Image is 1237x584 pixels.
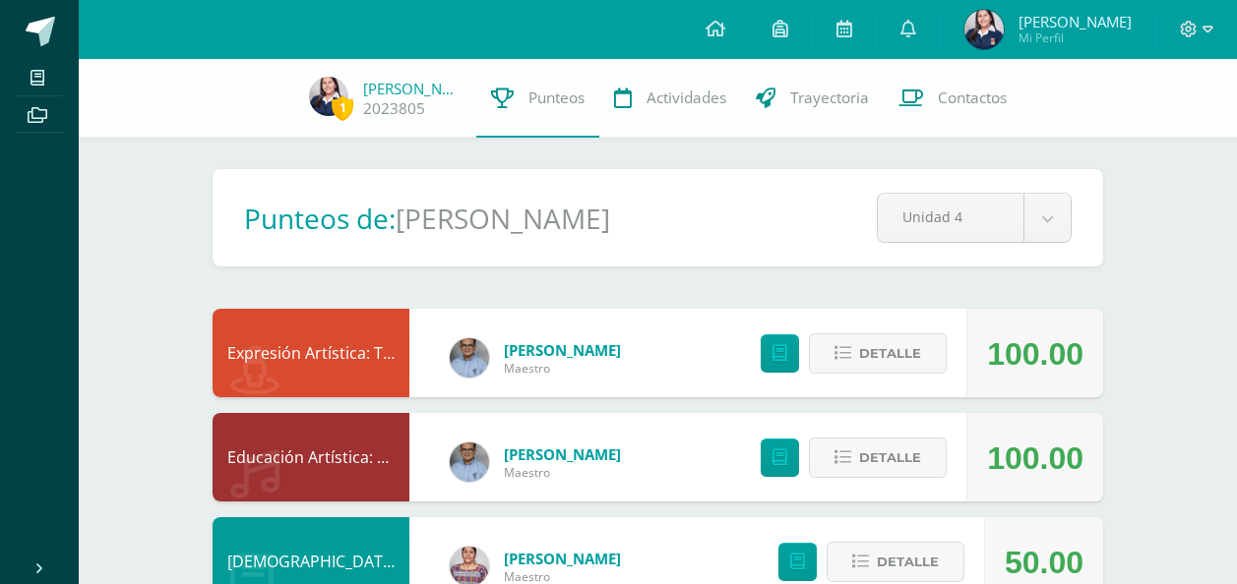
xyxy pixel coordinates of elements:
[884,59,1021,138] a: Contactos
[827,542,964,582] button: Detalle
[504,360,621,377] span: Maestro
[504,444,621,464] span: [PERSON_NAME]
[877,544,939,580] span: Detalle
[902,194,999,240] span: Unidad 4
[396,200,610,237] h1: [PERSON_NAME]
[1019,12,1132,31] span: [PERSON_NAME]
[504,549,621,568] span: [PERSON_NAME]
[859,439,921,476] span: Detalle
[987,310,1083,398] div: 100.00
[450,442,489,482] img: c0a26e2fe6bfcdf9029544cd5cc8fd3b.png
[244,200,396,237] h1: Punteos de:
[809,333,947,374] button: Detalle
[964,10,1004,49] img: c1a9de5de21c7acfc714423c9065ae1d.png
[938,88,1007,108] span: Contactos
[859,335,921,372] span: Detalle
[332,95,353,120] span: 1
[476,59,599,138] a: Punteos
[363,98,425,119] a: 2023805
[450,338,489,378] img: c0a26e2fe6bfcdf9029544cd5cc8fd3b.png
[504,464,621,481] span: Maestro
[504,340,621,360] span: [PERSON_NAME]
[213,413,409,501] div: Educación Artística: Educación Musical
[1019,29,1132,46] span: Mi Perfil
[878,194,1071,242] a: Unidad 4
[213,309,409,397] div: Expresión Artística: Teatro
[599,59,741,138] a: Actividades
[528,88,585,108] span: Punteos
[790,88,869,108] span: Trayectoria
[809,438,947,478] button: Detalle
[647,88,726,108] span: Actividades
[987,414,1083,502] div: 100.00
[363,79,462,98] a: [PERSON_NAME]
[741,59,884,138] a: Trayectoria
[309,77,348,116] img: c1a9de5de21c7acfc714423c9065ae1d.png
